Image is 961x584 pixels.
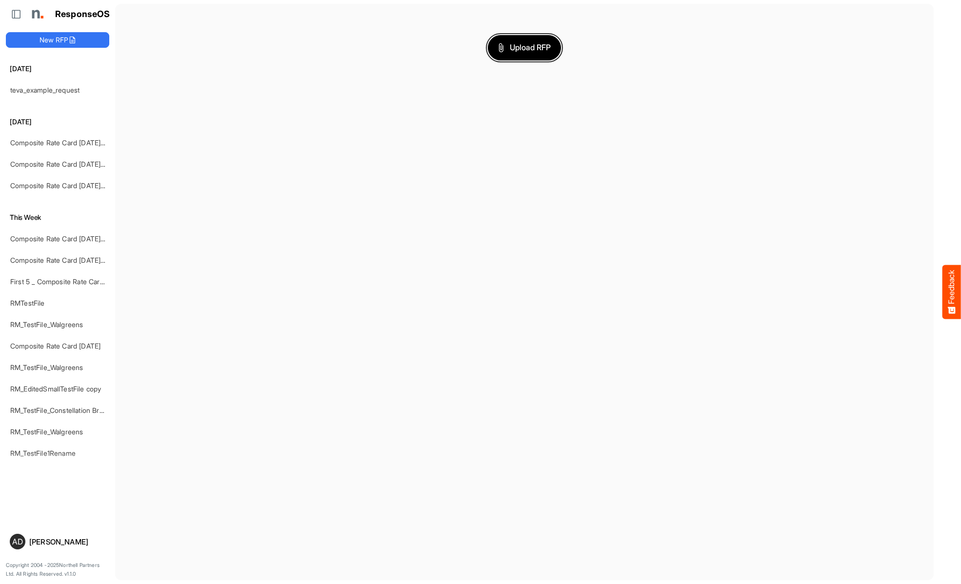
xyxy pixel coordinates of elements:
a: Composite Rate Card [DATE]_smaller [10,234,126,243]
a: First 5 _ Composite Rate Card [DATE] [10,277,127,286]
a: teva_example_request [10,86,80,94]
span: AD [12,538,23,545]
h6: [DATE] [6,63,109,74]
a: Composite Rate Card [DATE]_smaller [10,138,126,147]
a: Composite Rate Card [DATE]_smaller [10,160,126,168]
span: Upload RFP [498,41,551,54]
div: [PERSON_NAME] [29,538,105,545]
a: Composite Rate Card [DATE]_smaller [10,256,126,264]
a: RM_TestFile_Walgreens [10,363,83,371]
button: Upload RFP [488,35,561,60]
h1: ResponseOS [55,9,110,19]
h6: This Week [6,212,109,223]
img: Northell [27,4,46,24]
p: Copyright 2004 - 2025 Northell Partners Ltd. All Rights Reserved. v 1.1.0 [6,561,109,578]
a: Composite Rate Card [DATE] [10,342,100,350]
a: RM_TestFile_Walgreens [10,320,83,329]
button: Feedback [942,265,961,319]
a: RMTestFile [10,299,45,307]
a: RM_TestFile1Rename [10,449,76,457]
button: New RFP [6,32,109,48]
a: RM_EditedSmallTestFile copy [10,385,101,393]
a: RM_TestFile_Walgreens [10,428,83,436]
a: Composite Rate Card [DATE] mapping test_deleted [10,181,170,190]
h6: [DATE] [6,117,109,127]
a: RM_TestFile_Constellation Brands - ROS prices [10,406,157,414]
